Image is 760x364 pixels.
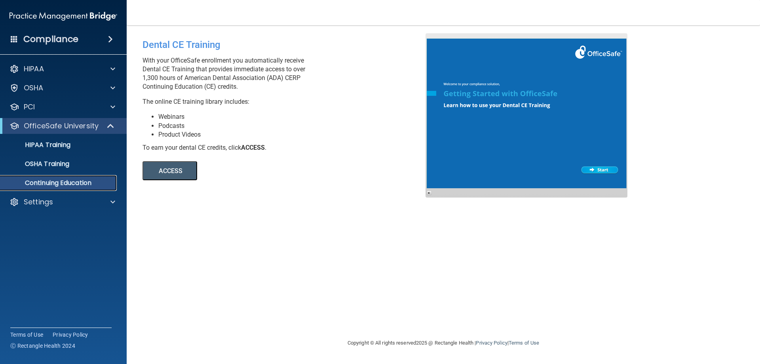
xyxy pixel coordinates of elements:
[142,56,431,91] p: With your OfficeSafe enrollment you automatically receive Dental CE Training that provides immedi...
[142,143,431,152] div: To earn your dental CE credits, click .
[10,342,75,350] span: Ⓒ Rectangle Health 2024
[23,34,78,45] h4: Compliance
[53,331,88,339] a: Privacy Policy
[9,64,115,74] a: HIPAA
[299,330,588,356] div: Copyright © All rights reserved 2025 @ Rectangle Health | |
[9,197,115,207] a: Settings
[9,121,115,131] a: OfficeSafe University
[5,141,70,149] p: HIPAA Training
[9,102,115,112] a: PCI
[509,340,539,346] a: Terms of Use
[476,340,507,346] a: Privacy Policy
[142,33,431,56] div: Dental CE Training
[24,197,53,207] p: Settings
[9,83,115,93] a: OSHA
[158,130,431,139] li: Product Videos
[5,160,69,168] p: OSHA Training
[241,144,265,151] b: ACCESS
[5,179,113,187] p: Continuing Education
[10,331,43,339] a: Terms of Use
[24,64,44,74] p: HIPAA
[24,83,44,93] p: OSHA
[9,8,117,24] img: PMB logo
[142,97,431,106] p: The online CE training library includes:
[24,102,35,112] p: PCI
[142,168,359,174] a: ACCESS
[142,161,197,180] button: ACCESS
[24,121,99,131] p: OfficeSafe University
[158,112,431,121] li: Webinars
[623,308,750,339] iframe: Drift Widget Chat Controller
[158,122,431,130] li: Podcasts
